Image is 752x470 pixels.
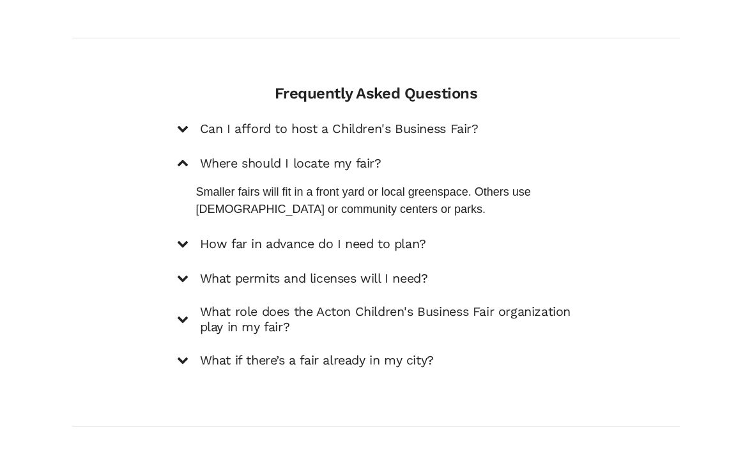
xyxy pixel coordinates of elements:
h4: Frequently Asked Questions [177,84,576,103]
h5: What role does the Acton Children's Business Fair organization play in my fair? [200,304,576,335]
h5: Can I afford to host a Children's Business Fair? [200,121,479,137]
p: Smaller fairs will fit in a front yard or local greenspace. Others use [DEMOGRAPHIC_DATA] or comm... [196,184,576,218]
h5: What permits and licenses will I need? [200,271,428,286]
h5: What if there’s a fair already in my city? [200,353,434,368]
h5: Where should I locate my fair? [200,156,381,171]
h5: How far in advance do I need to plan? [200,237,426,252]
